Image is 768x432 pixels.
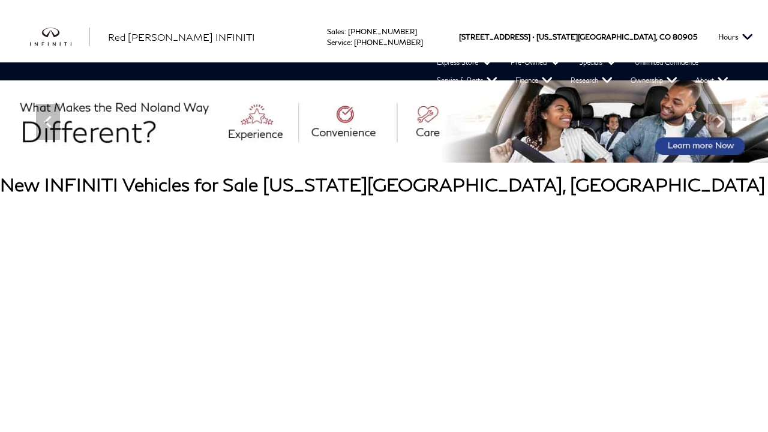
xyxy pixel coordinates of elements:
[327,38,350,47] span: Service
[108,31,255,43] span: Red [PERSON_NAME] INFINITI
[344,27,346,36] span: :
[12,53,768,89] nav: Main Navigation
[686,71,737,89] a: About
[459,32,697,41] a: [STREET_ADDRESS] • [US_STATE][GEOGRAPHIC_DATA], CO 80905
[350,38,352,47] span: :
[459,11,535,62] span: [STREET_ADDRESS] •
[536,11,658,62] span: [US_STATE][GEOGRAPHIC_DATA],
[626,53,707,71] a: Unlimited Confidence
[570,53,626,71] a: Specials
[673,11,697,62] span: 80905
[712,11,759,62] button: Open the hours dropdown
[622,71,686,89] a: Ownership
[428,71,506,89] a: Service & Parts
[562,71,622,89] a: Research
[502,53,570,71] a: Pre-Owned
[108,30,255,44] a: Red [PERSON_NAME] INFINITI
[428,53,502,71] a: Express Store
[354,38,423,47] a: [PHONE_NUMBER]
[327,27,344,36] span: Sales
[659,11,671,62] span: CO
[506,71,562,89] a: Finance
[30,28,90,47] a: infiniti
[348,27,417,36] a: [PHONE_NUMBER]
[30,28,90,47] img: INFINITI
